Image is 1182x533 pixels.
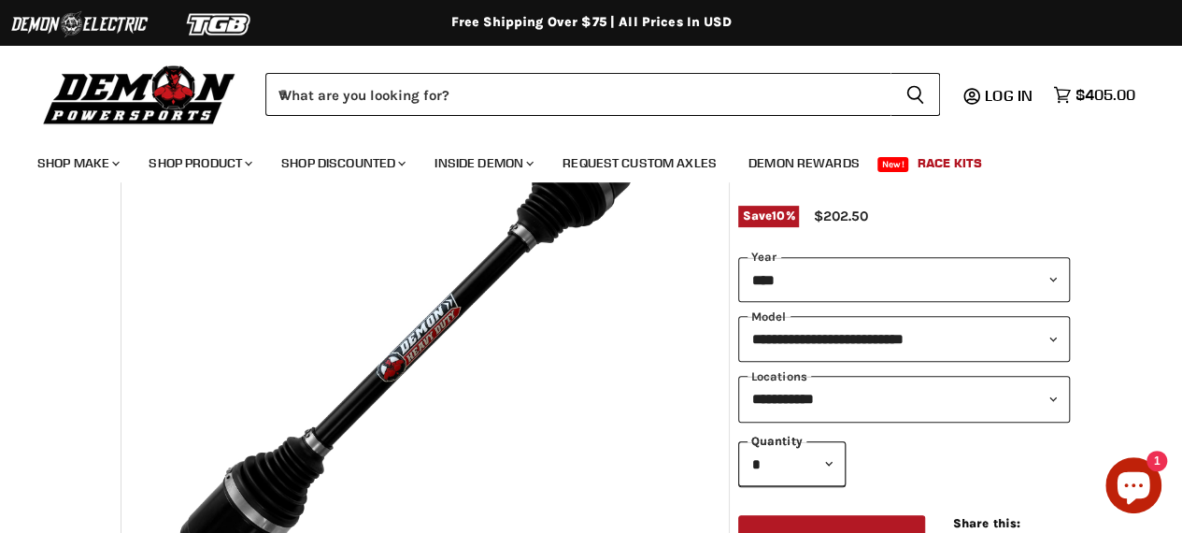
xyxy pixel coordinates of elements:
[150,7,290,42] img: TGB Logo 2
[37,61,242,127] img: Demon Powersports
[1100,457,1167,518] inbox-online-store-chat: Shopify online store chat
[420,144,545,182] a: Inside Demon
[877,157,909,172] span: New!
[738,316,1071,362] select: modal-name
[985,86,1032,105] span: Log in
[904,144,996,182] a: Race Kits
[953,516,1020,530] span: Share this:
[265,73,890,116] input: When autocomplete results are available use up and down arrows to review and enter to select
[1075,86,1135,104] span: $405.00
[738,206,800,226] span: Save %
[265,73,940,116] form: Product
[1044,81,1145,108] a: $405.00
[9,7,150,42] img: Demon Electric Logo 2
[23,144,131,182] a: Shop Make
[734,144,874,182] a: Demon Rewards
[23,137,1131,182] ul: Main menu
[772,209,785,223] span: 10
[890,73,940,116] button: Search
[548,144,731,182] a: Request Custom Axles
[738,376,1071,422] select: keys
[267,144,417,182] a: Shop Discounted
[813,208,867,224] span: $202.50
[976,87,1044,104] a: Log in
[738,257,1070,303] select: year
[135,144,263,182] a: Shop Product
[738,441,846,487] select: Quantity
